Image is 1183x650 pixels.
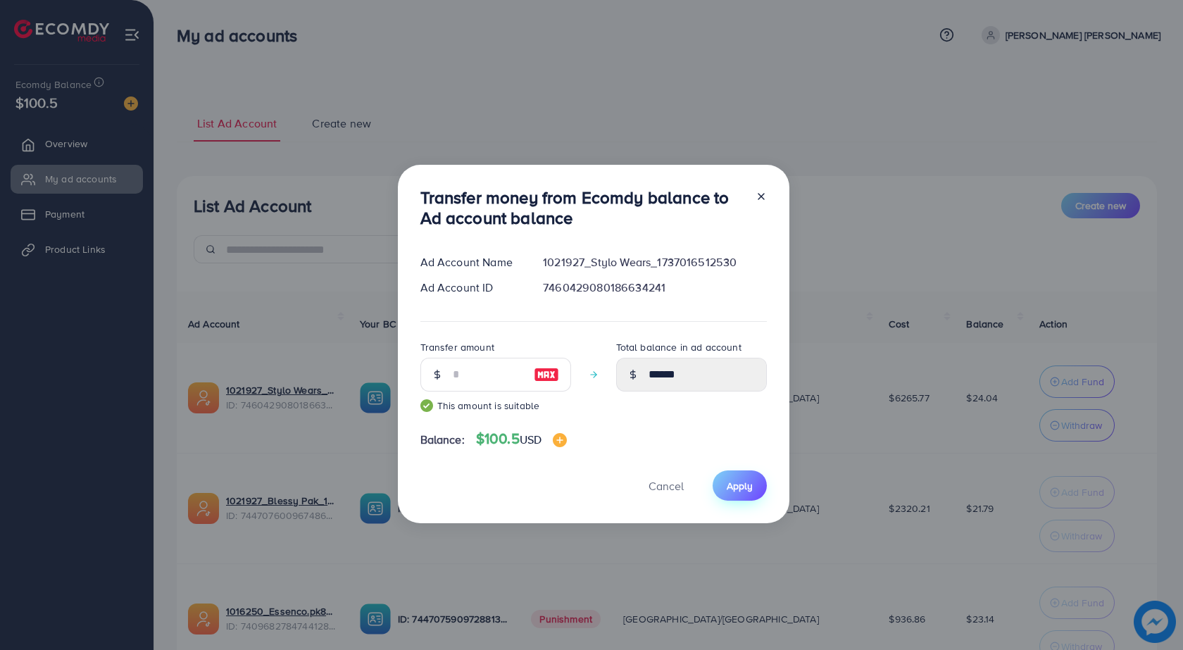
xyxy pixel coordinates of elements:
img: image [534,366,559,383]
img: guide [420,399,433,412]
div: Ad Account Name [409,254,532,270]
h3: Transfer money from Ecomdy balance to Ad account balance [420,187,744,228]
span: Balance: [420,432,465,448]
span: USD [520,432,542,447]
h4: $100.5 [476,430,567,448]
button: Cancel [631,470,701,501]
small: This amount is suitable [420,399,571,413]
img: image [553,433,567,447]
button: Apply [713,470,767,501]
label: Transfer amount [420,340,494,354]
div: 7460429080186634241 [532,280,777,296]
div: 1021927_Stylo Wears_1737016512530 [532,254,777,270]
div: Ad Account ID [409,280,532,296]
span: Apply [727,479,753,493]
span: Cancel [649,478,684,494]
label: Total balance in ad account [616,340,741,354]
